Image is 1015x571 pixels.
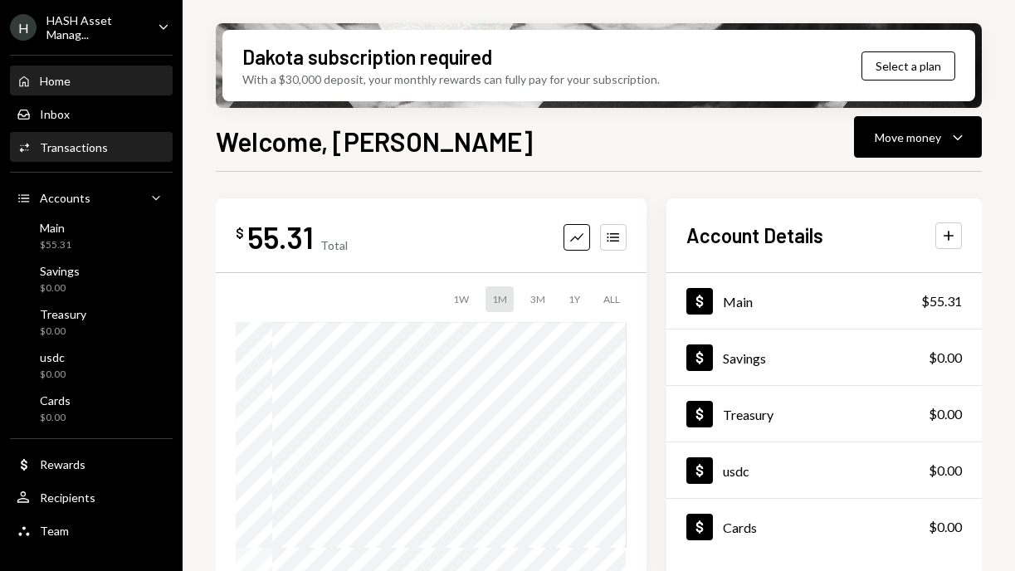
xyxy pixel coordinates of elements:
[320,238,348,252] div: Total
[40,393,71,408] div: Cards
[247,218,314,256] div: 55.31
[10,449,173,479] a: Rewards
[723,463,749,479] div: usdc
[723,407,773,422] div: Treasury
[486,286,514,312] div: 1M
[447,286,476,312] div: 1W
[10,515,173,545] a: Team
[10,99,173,129] a: Inbox
[40,307,86,321] div: Treasury
[242,43,492,71] div: Dakota subscription required
[666,329,982,385] a: Savings$0.00
[875,129,941,146] div: Move money
[723,520,757,535] div: Cards
[10,66,173,95] a: Home
[40,457,85,471] div: Rewards
[10,183,173,212] a: Accounts
[929,404,962,424] div: $0.00
[40,524,69,538] div: Team
[40,350,66,364] div: usdc
[562,286,587,312] div: 1Y
[686,222,823,249] h2: Account Details
[40,238,71,252] div: $55.31
[10,216,173,256] a: Main$55.31
[929,348,962,368] div: $0.00
[597,286,627,312] div: ALL
[929,517,962,537] div: $0.00
[242,71,660,88] div: With a $30,000 deposit, your monthly rewards can fully pay for your subscription.
[216,124,533,158] h1: Welcome, [PERSON_NAME]
[10,345,173,385] a: usdc$0.00
[40,325,86,339] div: $0.00
[666,273,982,329] a: Main$55.31
[40,368,66,382] div: $0.00
[40,140,108,154] div: Transactions
[40,411,71,425] div: $0.00
[40,490,95,505] div: Recipients
[854,116,982,158] button: Move money
[236,225,244,242] div: $
[10,482,173,512] a: Recipients
[10,132,173,162] a: Transactions
[40,221,71,235] div: Main
[861,51,955,81] button: Select a plan
[40,264,80,278] div: Savings
[40,281,80,295] div: $0.00
[40,107,70,121] div: Inbox
[666,499,982,554] a: Cards$0.00
[723,350,766,366] div: Savings
[10,14,37,41] div: H
[929,461,962,481] div: $0.00
[40,191,90,205] div: Accounts
[10,259,173,299] a: Savings$0.00
[10,388,173,428] a: Cards$0.00
[10,302,173,342] a: Treasury$0.00
[723,294,753,310] div: Main
[524,286,552,312] div: 3M
[666,386,982,442] a: Treasury$0.00
[666,442,982,498] a: usdc$0.00
[921,291,962,311] div: $55.31
[40,74,71,88] div: Home
[46,13,144,41] div: HASH Asset Manag...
